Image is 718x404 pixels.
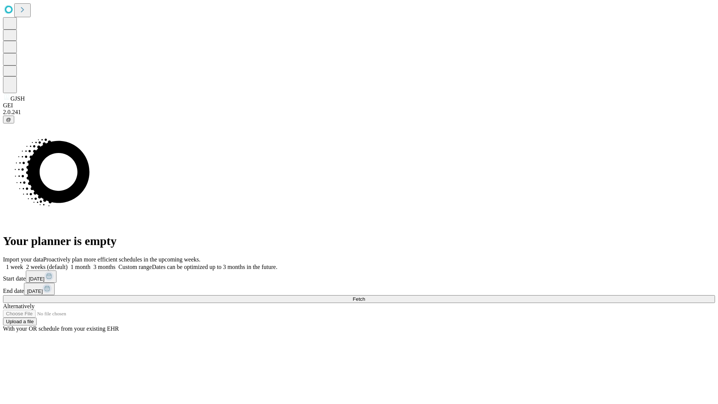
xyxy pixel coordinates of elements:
button: Fetch [3,295,715,303]
span: Custom range [119,264,152,270]
div: 2.0.241 [3,109,715,116]
span: [DATE] [27,288,43,294]
span: Import your data [3,256,43,263]
div: GEI [3,102,715,109]
span: Fetch [353,296,365,302]
span: @ [6,117,11,122]
span: 3 months [93,264,116,270]
span: 1 week [6,264,23,270]
span: [DATE] [29,276,45,282]
span: Alternatively [3,303,34,309]
span: Dates can be optimized up to 3 months in the future. [152,264,277,270]
span: Proactively plan more efficient schedules in the upcoming weeks. [43,256,200,263]
span: 1 month [71,264,90,270]
button: [DATE] [26,270,56,283]
span: With your OR schedule from your existing EHR [3,325,119,332]
div: Start date [3,270,715,283]
span: GJSH [10,95,25,102]
span: 2 weeks (default) [26,264,68,270]
button: Upload a file [3,318,37,325]
h1: Your planner is empty [3,234,715,248]
button: @ [3,116,14,123]
div: End date [3,283,715,295]
button: [DATE] [24,283,55,295]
